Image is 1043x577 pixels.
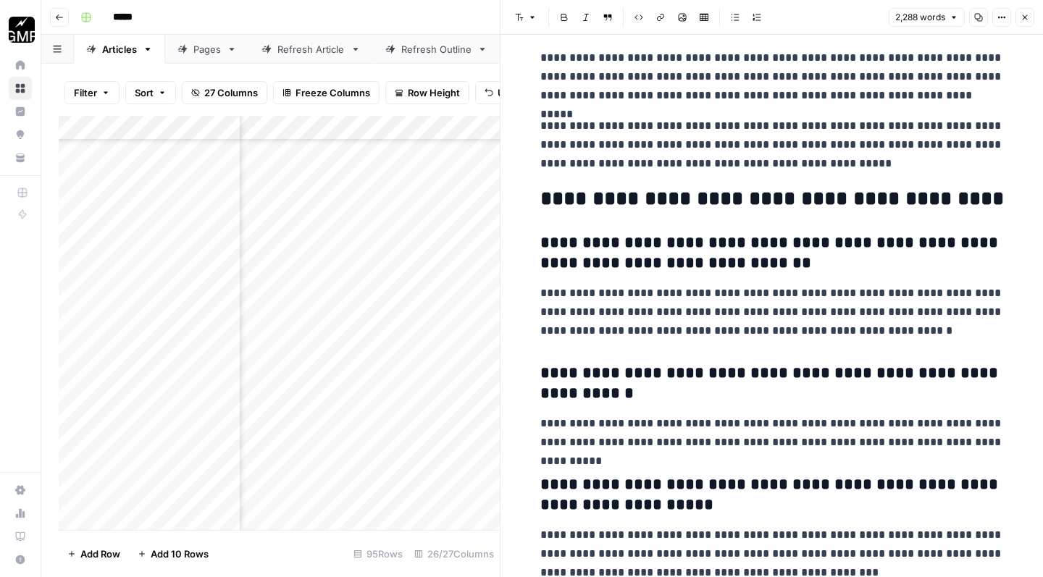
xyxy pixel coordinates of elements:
span: Freeze Columns [296,85,370,100]
div: Pages [193,42,221,56]
a: Your Data [9,146,32,169]
span: 2,288 words [895,11,945,24]
button: Undo [475,81,532,104]
button: Sort [125,81,176,104]
span: Add Row [80,547,120,561]
button: Help + Support [9,548,32,571]
span: Add 10 Rows [151,547,209,561]
a: Learning Hub [9,525,32,548]
button: Add 10 Rows [129,542,217,565]
div: Refresh Outline [401,42,472,56]
button: Freeze Columns [273,81,380,104]
div: 95 Rows [348,542,409,565]
span: Filter [74,85,97,100]
button: Add Row [59,542,129,565]
div: Articles [102,42,137,56]
span: Sort [135,85,154,100]
button: Workspace: Growth Marketing Pro [9,12,32,48]
img: Growth Marketing Pro Logo [9,17,35,43]
div: 26/27 Columns [409,542,500,565]
a: Refresh Article [249,35,373,64]
a: Settings [9,479,32,502]
a: Usage [9,502,32,525]
a: Refresh Outline [373,35,500,64]
span: Row Height [408,85,460,100]
button: Row Height [385,81,469,104]
button: 2,288 words [889,8,965,27]
button: 27 Columns [182,81,267,104]
a: Pages [165,35,249,64]
a: Articles [74,35,165,64]
span: 27 Columns [204,85,258,100]
a: Home [9,54,32,77]
a: Opportunities [9,123,32,146]
a: Insights [9,100,32,123]
button: Filter [64,81,120,104]
a: Browse [9,77,32,100]
div: Refresh Article [277,42,345,56]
